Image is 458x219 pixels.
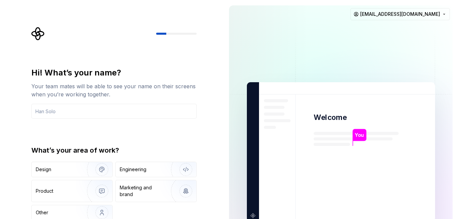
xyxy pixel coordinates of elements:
button: [EMAIL_ADDRESS][DOMAIN_NAME] [350,8,450,20]
div: Your team mates will be able to see your name on their screens when you’re working together. [31,82,197,98]
svg: Supernova Logo [31,27,45,40]
div: Engineering [120,166,146,173]
span: [EMAIL_ADDRESS][DOMAIN_NAME] [360,11,440,18]
div: Product [36,188,53,194]
p: You [355,131,364,139]
input: Han Solo [31,104,197,119]
div: Hi! What’s your name? [31,67,197,78]
div: Marketing and brand [120,184,165,198]
p: Welcome [314,113,347,122]
div: What’s your area of work? [31,146,197,155]
div: Design [36,166,51,173]
div: Other [36,209,48,216]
